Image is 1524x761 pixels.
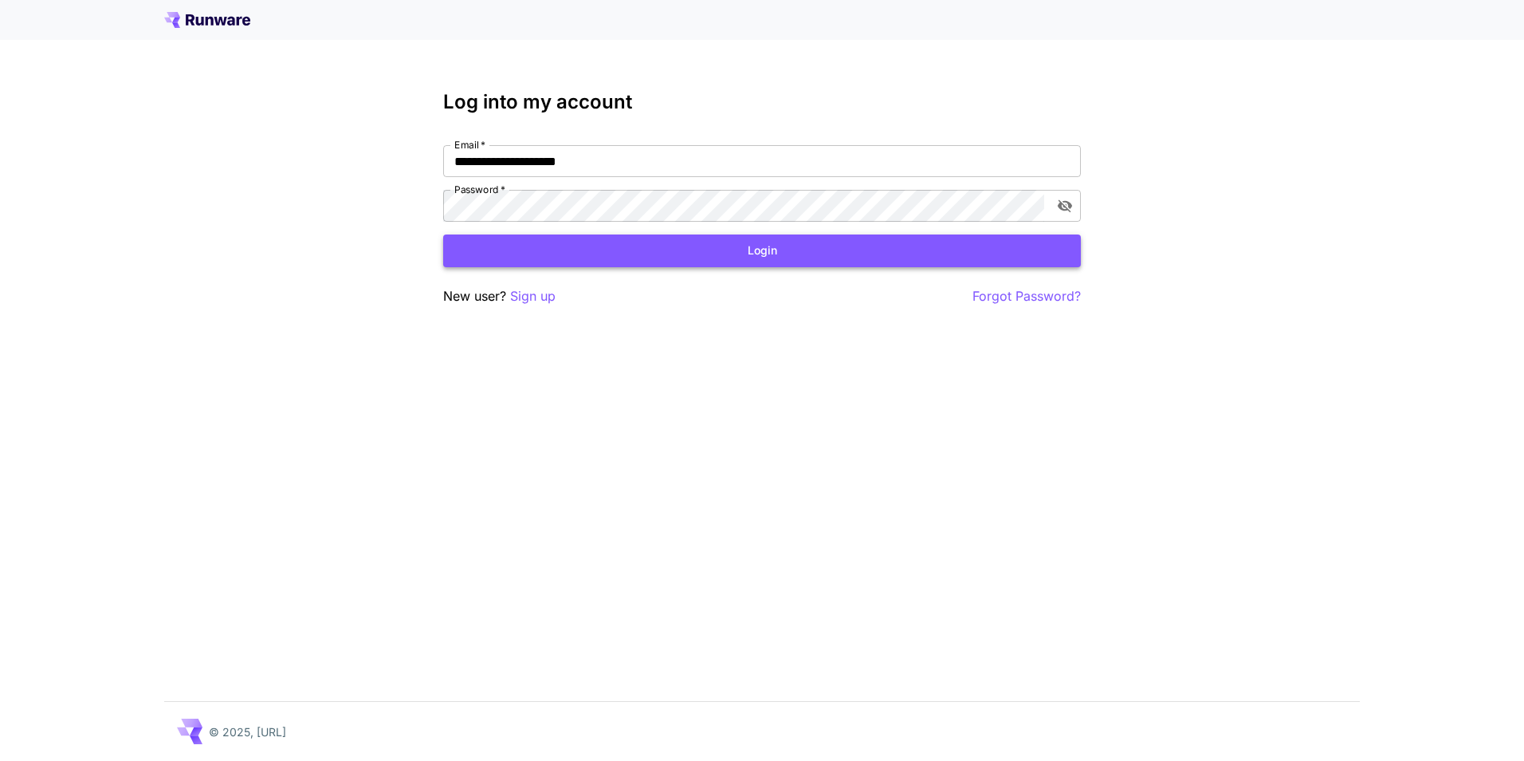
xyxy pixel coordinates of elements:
button: Sign up [510,286,556,306]
button: toggle password visibility [1051,191,1079,220]
h3: Log into my account [443,91,1081,113]
button: Login [443,235,1081,267]
label: Password [454,183,505,196]
label: Email [454,138,485,152]
button: Forgot Password? [972,286,1081,306]
p: © 2025, [URL] [209,724,286,740]
p: New user? [443,286,556,306]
